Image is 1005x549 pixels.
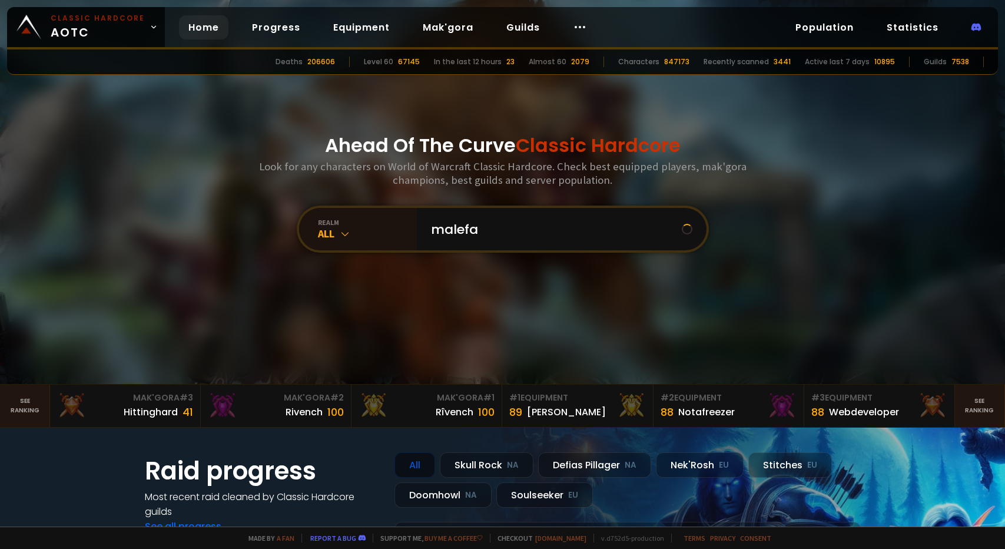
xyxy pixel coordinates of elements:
a: #3Equipment88Webdeveloper [804,385,955,427]
a: #2Equipment88Notafreezer [654,385,804,427]
div: Skull Rock [440,452,533,478]
div: 67145 [398,57,420,67]
small: NA [625,459,636,471]
a: Mak'Gora#3Hittinghard41 [50,385,201,427]
span: Checkout [490,534,586,543]
a: Guilds [497,15,549,39]
a: Classic HardcoreAOTC [7,7,165,47]
div: 206606 [307,57,335,67]
a: Population [786,15,863,39]
a: Seeranking [955,385,1005,427]
span: Support me, [373,534,483,543]
span: Classic Hardcore [516,132,681,158]
div: Soulseeker [496,482,593,508]
a: #1Equipment89[PERSON_NAME] [502,385,653,427]
a: [DOMAIN_NAME] [535,534,586,543]
a: Statistics [877,15,948,39]
span: Made by [241,534,294,543]
a: Terms [684,534,705,543]
div: Nek'Rosh [656,452,744,478]
span: # 2 [661,392,674,404]
div: Equipment [661,392,797,404]
div: Mak'Gora [57,392,193,404]
h1: Raid progress [145,452,380,490]
div: 10895 [874,57,895,67]
div: Notafreezer [678,405,735,419]
div: Hittinghard [124,405,178,419]
div: 88 [661,404,674,420]
div: Rivench [286,405,323,419]
div: 100 [327,404,344,420]
span: # 1 [509,392,520,404]
div: Equipment [811,392,947,404]
div: Webdeveloper [829,405,899,419]
div: Almost 60 [529,57,566,67]
div: 23 [506,57,515,67]
input: Search a character... [424,208,682,250]
span: # 1 [483,392,495,404]
a: Home [179,15,228,39]
div: Deaths [276,57,303,67]
div: 100 [478,404,495,420]
h3: Look for any characters on World of Warcraft Classic Hardcore. Check best equipped players, mak'g... [254,160,751,187]
span: # 2 [330,392,344,404]
a: Equipment [324,15,399,39]
div: Mak'Gora [359,392,495,404]
div: All [318,227,417,240]
a: Buy me a coffee [424,534,483,543]
h4: Most recent raid cleaned by Classic Hardcore guilds [145,490,380,519]
span: # 3 [811,392,825,404]
div: realm [318,218,417,227]
div: Stitches [748,452,832,478]
a: Consent [740,534,771,543]
div: Guilds [924,57,947,67]
div: Doomhowl [394,482,492,508]
div: Characters [618,57,659,67]
div: [PERSON_NAME] [527,405,606,419]
h1: Ahead Of The Curve [325,131,681,160]
a: Report a bug [310,534,356,543]
div: Equipment [509,392,645,404]
div: Rîvench [436,405,473,419]
div: Defias Pillager [538,452,651,478]
span: # 3 [180,392,193,404]
div: 2079 [571,57,589,67]
div: 88 [811,404,824,420]
div: 89 [509,404,522,420]
div: Recently scanned [704,57,769,67]
a: See all progress [145,520,221,533]
small: NA [507,459,519,471]
small: EU [568,490,578,501]
div: 7538 [951,57,969,67]
a: Progress [243,15,310,39]
a: Mak'Gora#2Rivench100 [201,385,351,427]
a: Mak'gora [413,15,483,39]
small: NA [465,490,477,501]
small: EU [719,459,729,471]
a: Privacy [710,534,735,543]
small: EU [807,459,817,471]
a: a fan [277,534,294,543]
span: AOTC [51,13,145,41]
div: Level 60 [364,57,393,67]
a: Mak'Gora#1Rîvench100 [351,385,502,427]
div: 3441 [774,57,791,67]
div: 41 [183,404,193,420]
div: All [394,452,435,478]
small: Classic Hardcore [51,13,145,24]
div: Mak'Gora [208,392,344,404]
div: In the last 12 hours [434,57,502,67]
div: Active last 7 days [805,57,870,67]
span: v. d752d5 - production [593,534,664,543]
div: 847173 [664,57,689,67]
